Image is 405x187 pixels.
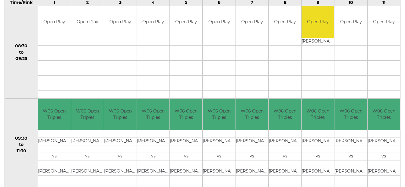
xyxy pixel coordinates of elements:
td: W06 Open Triples [269,99,301,130]
td: [PERSON_NAME] [137,138,169,145]
td: W06 Open Triples [236,99,268,130]
td: [PERSON_NAME] [334,138,367,145]
td: vs [302,153,334,160]
td: [PERSON_NAME] [236,138,268,145]
td: [PERSON_NAME] [71,168,104,176]
td: W06 Open Triples [302,99,334,130]
td: vs [236,153,268,160]
td: [PERSON_NAME] [38,138,71,145]
td: Open Play [170,6,202,38]
td: [PERSON_NAME] [302,38,334,45]
td: vs [71,153,104,160]
td: vs [137,153,169,160]
td: [PERSON_NAME] [170,138,202,145]
td: [PERSON_NAME] [203,168,235,176]
td: Open Play [137,6,169,38]
td: Open Play [368,6,400,38]
td: [PERSON_NAME] [236,168,268,176]
td: [PERSON_NAME] [368,168,400,176]
td: [PERSON_NAME] [203,138,235,145]
td: W06 Open Triples [170,99,202,130]
td: W06 Open Triples [38,99,71,130]
td: [PERSON_NAME] [38,168,71,176]
td: W06 Open Triples [104,99,137,130]
td: [PERSON_NAME] [302,168,334,176]
td: Open Play [334,6,367,38]
td: [PERSON_NAME] [104,138,137,145]
td: [PERSON_NAME] [368,138,400,145]
td: [PERSON_NAME] [170,168,202,176]
td: Open Play [71,6,104,38]
td: vs [368,153,400,160]
td: Open Play [104,6,137,38]
td: Open Play [203,6,235,38]
td: W06 Open Triples [334,99,367,130]
td: [PERSON_NAME] [104,168,137,176]
td: 08:30 to 09:25 [5,6,38,99]
td: [PERSON_NAME] [334,168,367,176]
td: W06 Open Triples [137,99,169,130]
td: W06 Open Triples [368,99,400,130]
td: [PERSON_NAME] [137,168,169,176]
td: W06 Open Triples [203,99,235,130]
td: vs [104,153,137,160]
td: [PERSON_NAME] [269,168,301,176]
td: [PERSON_NAME] [71,138,104,145]
td: Open Play [236,6,268,38]
td: vs [170,153,202,160]
td: vs [38,153,71,160]
td: Open Play [269,6,301,38]
td: Open Play [302,6,334,38]
td: vs [203,153,235,160]
td: vs [334,153,367,160]
td: [PERSON_NAME] [269,138,301,145]
td: W06 Open Triples [71,99,104,130]
td: [PERSON_NAME] [302,138,334,145]
td: Open Play [38,6,71,38]
td: vs [269,153,301,160]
